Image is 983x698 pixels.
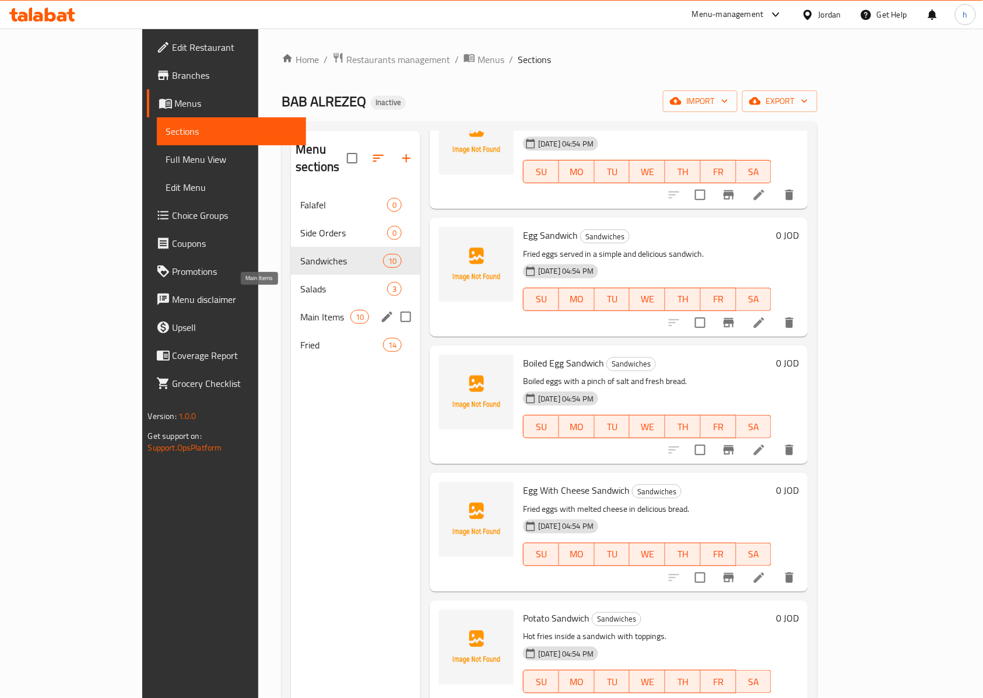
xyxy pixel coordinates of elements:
[464,52,504,67] a: Menus
[736,670,772,693] button: SA
[147,61,307,89] a: Branches
[371,96,406,110] div: Inactive
[599,418,626,435] span: TU
[157,117,307,145] a: Sections
[581,230,629,243] span: Sandwiches
[634,291,661,308] span: WE
[300,282,387,296] span: Salads
[595,670,630,693] button: TU
[300,310,350,324] span: Main Items
[439,100,514,175] img: Faoot Sandwich
[533,138,598,149] span: [DATE] 04:54 PM
[296,141,347,176] h2: Menu sections
[324,53,328,67] li: /
[173,236,297,250] span: Coupons
[383,338,402,352] div: items
[692,8,764,22] div: Menu-management
[147,257,307,285] a: Promotions
[387,282,402,296] div: items
[300,226,387,240] div: Side Orders
[173,320,297,334] span: Upsell
[533,266,598,277] span: [DATE] 04:54 PM
[439,355,514,430] img: Boiled Egg Sandwich
[715,309,743,337] button: Branch-specific-item
[533,521,598,532] span: [DATE] 04:54 PM
[599,163,626,180] span: TU
[564,546,590,563] span: MO
[173,208,297,222] span: Choice Groups
[388,284,401,295] span: 3
[147,33,307,61] a: Edit Restaurant
[291,275,420,303] div: Salads3
[775,181,803,209] button: delete
[300,338,382,352] span: Fried
[670,163,696,180] span: TH
[147,285,307,313] a: Menu disclaimer
[705,546,732,563] span: FR
[752,188,766,202] a: Edit menu item
[346,53,450,67] span: Restaurants management
[384,256,401,267] span: 10
[528,291,554,308] span: SU
[523,374,771,389] p: Boiled eggs with a pinch of salt and fresh bread.
[776,355,799,371] h6: 0 JOD
[384,340,401,351] span: 14
[775,436,803,464] button: delete
[523,288,559,311] button: SU
[701,288,736,311] button: FR
[371,97,406,107] span: Inactive
[595,543,630,566] button: TU
[523,160,559,183] button: SU
[741,291,767,308] span: SA
[157,173,307,201] a: Edit Menu
[634,673,661,690] span: WE
[741,546,767,563] span: SA
[528,163,554,180] span: SU
[175,96,297,110] span: Menus
[701,670,736,693] button: FR
[509,53,513,67] li: /
[599,291,626,308] span: TU
[715,564,743,592] button: Branch-specific-item
[518,53,551,67] span: Sections
[595,288,630,311] button: TU
[634,163,661,180] span: WE
[564,418,590,435] span: MO
[592,612,641,626] div: Sandwiches
[688,183,712,207] span: Select to update
[595,415,630,438] button: TU
[559,670,595,693] button: MO
[523,247,771,261] p: Fried eggs served in a simple and delicious sandwich.
[173,348,297,362] span: Coverage Report
[523,415,559,438] button: SU
[776,482,799,498] h6: 0 JOD
[564,673,590,690] span: MO
[388,200,401,211] span: 0
[564,163,590,180] span: MO
[741,163,767,180] span: SA
[741,673,767,690] span: SA
[630,670,665,693] button: WE
[736,160,772,183] button: SA
[715,181,743,209] button: Branch-specific-item
[300,254,382,268] div: Sandwiches
[523,226,578,244] span: Egg Sandwich
[665,160,701,183] button: TH
[705,673,732,690] span: FR
[715,436,743,464] button: Branch-specific-item
[383,254,402,268] div: items
[670,673,696,690] span: TH
[559,543,595,566] button: MO
[630,543,665,566] button: WE
[439,482,514,557] img: Egg With Cheese Sandwich
[291,303,420,331] div: Main Items10edit
[559,288,595,311] button: MO
[599,546,626,563] span: TU
[173,68,297,82] span: Branches
[350,310,369,324] div: items
[439,610,514,685] img: Potato Sandwich
[688,310,712,335] span: Select to update
[752,316,766,330] a: Edit menu item
[819,8,841,21] div: Jordan
[665,543,701,566] button: TH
